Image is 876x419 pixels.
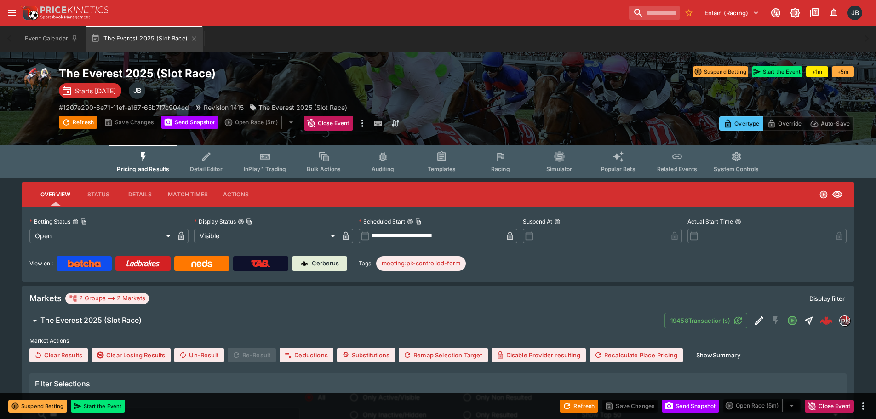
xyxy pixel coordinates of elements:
button: Display StatusCopy To Clipboard [238,218,244,225]
button: more [858,401,869,412]
div: split button [222,116,300,129]
button: The Everest 2025 (Slot Race) [22,311,664,330]
svg: Open [787,315,798,326]
span: Related Events [657,166,697,172]
button: ShowSummary [691,348,746,362]
button: Start the Event [752,66,802,77]
button: Open [784,312,801,329]
button: Event Calendar [19,26,84,52]
img: Betcha [68,260,101,267]
p: Display Status [194,218,236,225]
button: Details [119,184,160,206]
span: Auditing [372,166,394,172]
p: Override [778,119,802,128]
button: Disable Provider resulting [492,348,586,362]
span: Pricing and Results [117,166,169,172]
span: meeting:pk-controlled-form [376,259,466,268]
span: Un-Result [174,348,223,362]
span: Detail Editor [190,166,223,172]
p: Actual Start Time [687,218,733,225]
button: Refresh [59,116,97,129]
button: Suspend At [554,218,561,225]
svg: Visible [832,189,843,200]
button: The Everest 2025 (Slot Race) [86,26,203,52]
span: Popular Bets [601,166,636,172]
button: Auto-Save [806,116,854,131]
p: Cerberus [312,259,339,268]
img: logo-cerberus--red.svg [820,314,833,327]
div: pricekinetics [839,315,850,326]
button: 19458Transaction(s) [664,313,747,328]
div: Josh Brown [847,6,862,20]
button: Refresh [560,400,598,413]
div: The Everest 2025 (Slot Race) [249,103,347,112]
button: Scheduled StartCopy To Clipboard [407,218,413,225]
button: Copy To Clipboard [80,218,87,225]
div: Josh Brown [129,82,145,99]
img: Cerberus [301,260,308,267]
button: Connected to PK [767,5,784,21]
button: Recalculate Place Pricing [590,348,683,362]
button: No Bookmarks [681,6,696,20]
button: Overview [33,184,78,206]
a: a9a2a7ef-a868-4089-bb22-c349d4109d5f [817,311,836,330]
span: System Controls [714,166,759,172]
button: Remap Selection Target [399,348,488,362]
button: +5m [832,66,854,77]
p: Starts [DATE] [75,86,116,96]
button: Betting StatusCopy To Clipboard [72,218,79,225]
button: Overtype [719,116,763,131]
label: Market Actions [29,334,847,348]
p: Copy To Clipboard [59,103,189,112]
button: +1m [806,66,828,77]
button: Josh Brown [845,3,865,23]
button: Copy To Clipboard [415,218,422,225]
span: Bulk Actions [307,166,341,172]
button: Notifications [825,5,842,21]
div: split button [723,399,801,412]
a: Cerberus [292,256,347,271]
button: Clear Results [29,348,88,362]
img: horse_racing.png [22,66,52,96]
img: PriceKinetics [40,6,109,13]
button: Copy To Clipboard [246,218,252,225]
p: Revision 1415 [204,103,244,112]
img: TabNZ [251,260,270,267]
h2: Copy To Clipboard [59,66,457,80]
button: Documentation [806,5,823,21]
div: Visible [194,229,338,243]
span: Simulator [546,166,572,172]
img: Ladbrokes [126,260,160,267]
span: Racing [491,166,510,172]
button: Send Snapshot [161,116,218,129]
h6: The Everest 2025 (Slot Race) [40,316,142,325]
h5: Markets [29,293,62,304]
p: The Everest 2025 (Slot Race) [258,103,347,112]
button: Substitutions [337,348,395,362]
img: PriceKinetics Logo [20,4,39,22]
button: Actions [215,184,257,206]
span: InPlay™ Trading [244,166,286,172]
button: Match Times [160,184,215,206]
button: Override [763,116,806,131]
div: Event type filters [109,145,766,178]
div: a9a2a7ef-a868-4089-bb22-c349d4109d5f [820,314,833,327]
button: Actual Start Time [735,218,741,225]
img: Sportsbook Management [40,15,90,19]
button: Status [78,184,119,206]
span: Re-Result [228,348,276,362]
img: Neds [191,260,212,267]
div: Betting Target: cerberus [376,256,466,271]
span: Templates [428,166,456,172]
button: open drawer [4,5,20,21]
div: Open [29,229,174,243]
div: 2 Groups 2 Markets [69,293,145,304]
button: Deductions [280,348,333,362]
button: Suspend Betting [8,400,67,413]
input: search [629,6,680,20]
p: Betting Status [29,218,70,225]
label: Tags: [359,256,372,271]
button: Start the Event [71,400,125,413]
p: Scheduled Start [359,218,405,225]
button: Display filter [804,291,850,306]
